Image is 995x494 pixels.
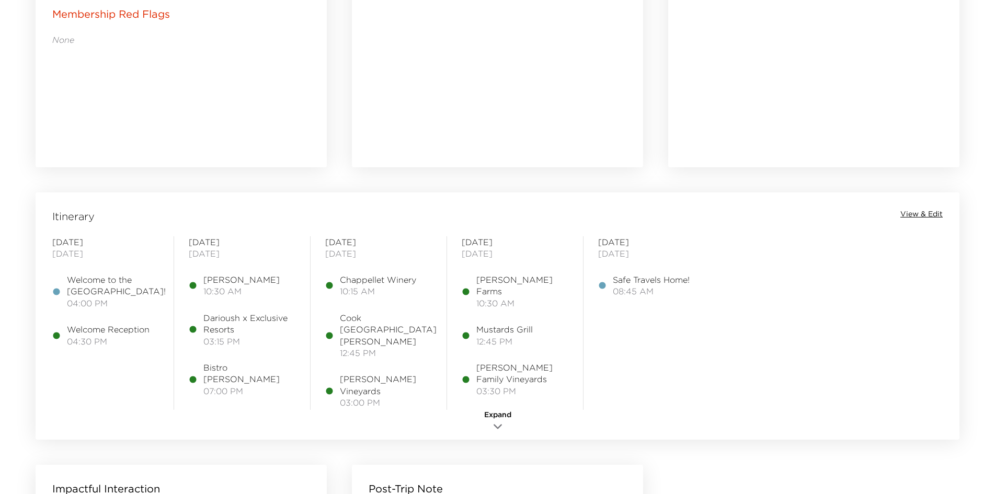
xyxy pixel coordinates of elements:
[325,248,432,259] span: [DATE]
[476,324,533,335] span: Mustards Grill
[203,312,295,336] span: Darioush x Exclusive Resorts
[462,248,568,259] span: [DATE]
[203,285,280,297] span: 10:30 AM
[613,274,690,285] span: Safe Travels Home!
[67,297,166,309] span: 04:00 PM
[900,209,943,220] button: View & Edit
[67,274,166,297] span: Welcome to the [GEOGRAPHIC_DATA]!
[52,236,159,248] span: [DATE]
[476,385,568,397] span: 03:30 PM
[476,274,568,297] span: [PERSON_NAME] Farms
[189,248,295,259] span: [DATE]
[340,274,416,285] span: Chappellet Winery
[476,297,568,309] span: 10:30 AM
[476,362,568,385] span: [PERSON_NAME] Family Vineyards
[340,285,416,297] span: 10:15 AM
[598,236,705,248] span: [DATE]
[52,248,159,259] span: [DATE]
[325,236,432,248] span: [DATE]
[203,274,280,285] span: [PERSON_NAME]
[67,324,150,335] span: Welcome Reception
[484,410,511,420] span: Expand
[52,34,310,45] p: None
[472,410,524,434] button: Expand
[340,347,437,359] span: 12:45 PM
[203,362,295,385] span: Bistro [PERSON_NAME]
[52,7,170,21] p: Membership Red Flags
[340,312,437,347] span: Cook [GEOGRAPHIC_DATA][PERSON_NAME]
[476,336,533,347] span: 12:45 PM
[189,236,295,248] span: [DATE]
[203,336,295,347] span: 03:15 PM
[598,248,705,259] span: [DATE]
[52,209,95,224] span: Itinerary
[613,285,690,297] span: 08:45 AM
[67,336,150,347] span: 04:30 PM
[340,373,432,397] span: [PERSON_NAME] Vineyards
[462,236,568,248] span: [DATE]
[340,397,432,408] span: 03:00 PM
[203,385,295,397] span: 07:00 PM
